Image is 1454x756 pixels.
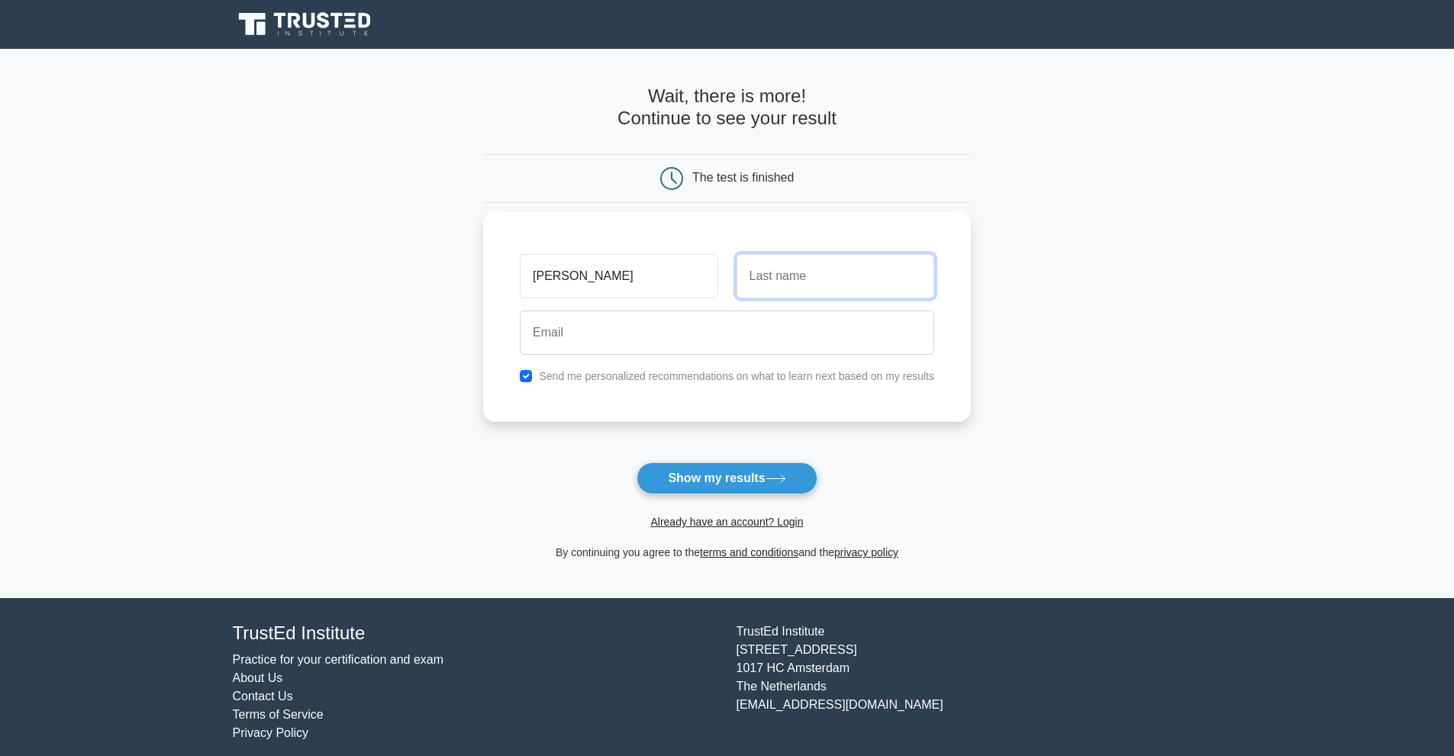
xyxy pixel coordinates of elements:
[233,671,283,684] a: About Us
[539,370,934,382] label: Send me personalized recommendations on what to learn next based on my results
[520,254,717,298] input: First name
[834,546,898,558] a: privacy policy
[474,543,980,561] div: By continuing you agree to the and the
[233,726,309,739] a: Privacy Policy
[233,690,293,703] a: Contact Us
[233,708,324,721] a: Terms of Service
[650,516,803,528] a: Already have an account? Login
[233,622,718,645] h4: TrustEd Institute
[737,254,934,298] input: Last name
[692,171,794,184] div: The test is finished
[233,653,444,666] a: Practice for your certification and exam
[520,310,934,355] input: Email
[483,85,971,130] h4: Wait, there is more! Continue to see your result
[700,546,798,558] a: terms and conditions
[727,622,1231,742] div: TrustEd Institute [STREET_ADDRESS] 1017 HC Amsterdam The Netherlands [EMAIL_ADDRESS][DOMAIN_NAME]
[637,462,817,494] button: Show my results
